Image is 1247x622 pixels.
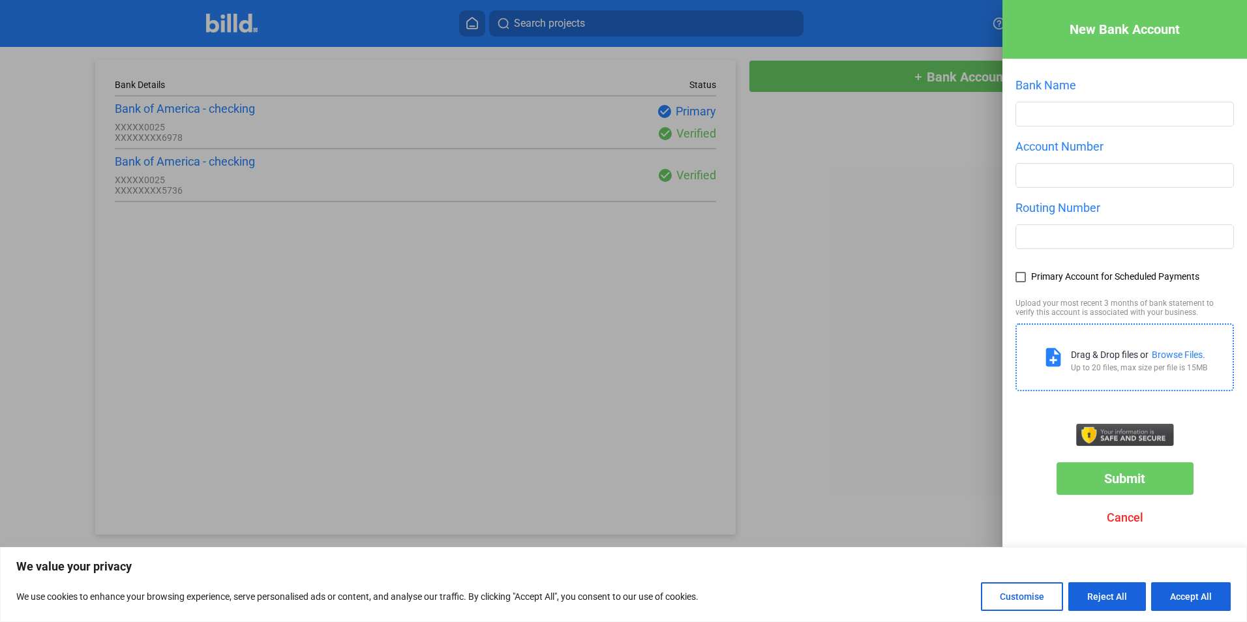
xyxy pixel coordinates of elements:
[1107,511,1143,524] span: Cancel
[1076,424,1174,446] img: safe.png
[1151,582,1231,611] button: Accept All
[1015,140,1234,153] div: Account Number
[1015,299,1234,317] div: Upload your most recent 3 months of bank statement to verify this account is associated with your...
[1057,462,1194,495] button: Submit
[1042,346,1064,368] mat-icon: note_add
[1071,363,1207,372] div: Up to 20 files, max size per file is 15MB
[1068,582,1146,611] button: Reject All
[1152,349,1205,360] div: Browse Files.
[16,589,699,604] p: We use cookies to enhance your browsing experience, serve personalised ads or content, and analys...
[16,559,1231,574] p: We value your privacy
[1057,501,1194,534] button: Cancel
[1104,471,1145,486] span: Submit
[1015,78,1234,92] div: Bank Name
[1031,272,1199,282] span: Primary Account for Scheduled Payments
[1071,349,1149,360] div: Drag & Drop files or
[1015,201,1234,215] div: Routing Number
[981,582,1063,611] button: Customise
